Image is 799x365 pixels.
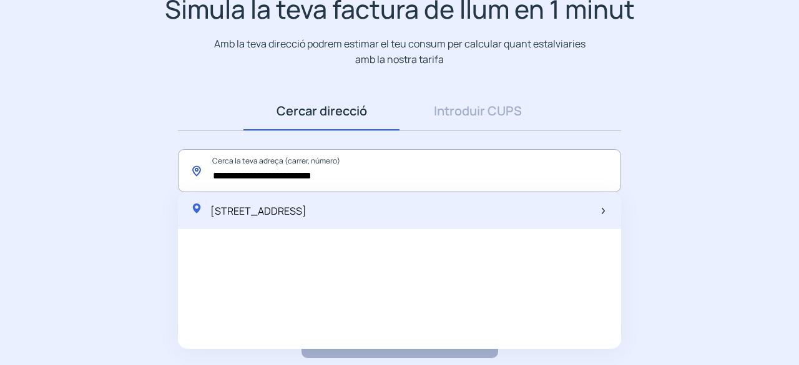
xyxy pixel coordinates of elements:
a: Introduir CUPS [399,92,556,130]
img: location-pin-green.svg [190,202,203,215]
img: arrow-next-item.svg [602,208,605,214]
a: Cercar direcció [243,92,399,130]
p: Amb la teva direcció podrem estimar el teu consum per calcular quant estalviaries amb la nostra t... [212,36,588,67]
span: [STREET_ADDRESS] [210,204,306,218]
